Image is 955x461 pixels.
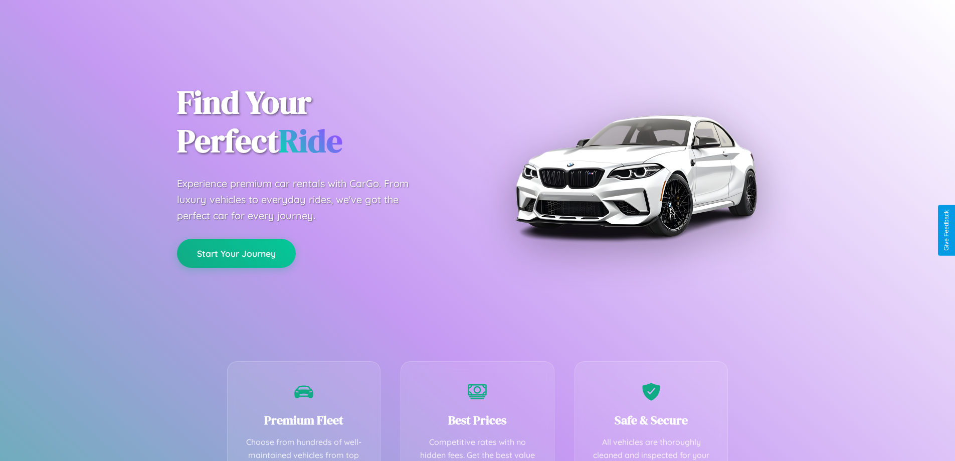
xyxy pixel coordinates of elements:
button: Start Your Journey [177,239,296,268]
span: Ride [279,119,342,163]
p: Experience premium car rentals with CarGo. From luxury vehicles to everyday rides, we've got the ... [177,176,428,224]
img: Premium BMW car rental vehicle [510,50,761,301]
div: Give Feedback [943,210,950,251]
h3: Premium Fleet [243,412,365,428]
h3: Safe & Secure [590,412,713,428]
h3: Best Prices [416,412,539,428]
h1: Find Your Perfect [177,83,463,161]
